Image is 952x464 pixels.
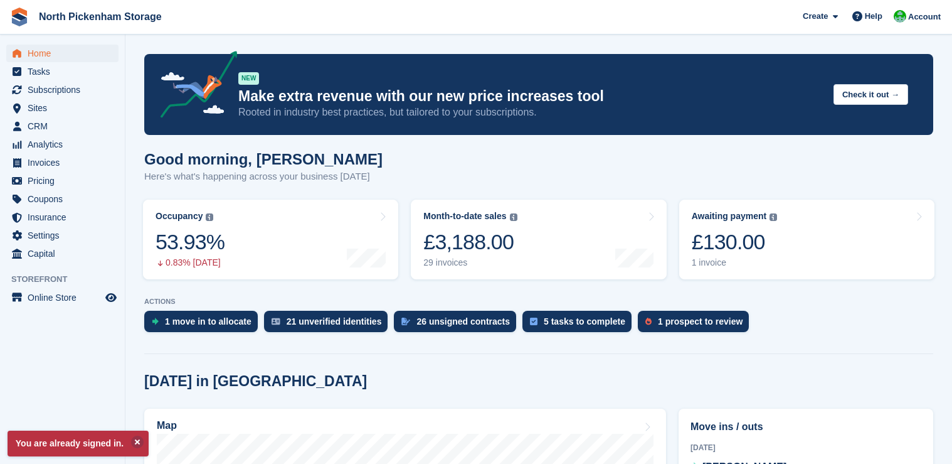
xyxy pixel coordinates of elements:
img: stora-icon-8386f47178a22dfd0bd8f6a31ec36ba5ce8667c1dd55bd0f319d3a0aa187defe.svg [10,8,29,26]
a: menu [6,117,119,135]
img: icon-info-grey-7440780725fd019a000dd9b08b2336e03edf1995a4989e88bcd33f0948082b44.svg [510,213,517,221]
span: Coupons [28,190,103,208]
a: North Pickenham Storage [34,6,167,27]
span: Pricing [28,172,103,190]
h2: [DATE] in [GEOGRAPHIC_DATA] [144,373,367,390]
div: Month-to-date sales [423,211,506,222]
p: ACTIONS [144,298,933,306]
a: Occupancy 53.93% 0.83% [DATE] [143,200,398,279]
img: contract_signature_icon-13c848040528278c33f63329250d36e43548de30e8caae1d1a13099fd9432cc5.svg [401,318,410,325]
div: 21 unverified identities [287,316,382,326]
span: Online Store [28,289,103,306]
div: £130.00 [692,229,778,255]
img: icon-info-grey-7440780725fd019a000dd9b08b2336e03edf1995a4989e88bcd33f0948082b44.svg [770,213,777,221]
div: 5 tasks to complete [544,316,625,326]
a: menu [6,190,119,208]
div: 1 prospect to review [658,316,743,326]
div: 53.93% [156,229,225,255]
img: move_ins_to_allocate_icon-fdf77a2bb77ea45bf5b3d319d69a93e2d87916cf1d5bf7949dd705db3b84f3ca.svg [152,318,159,325]
div: 26 unsigned contracts [416,316,510,326]
h2: Map [157,420,177,431]
span: Tasks [28,63,103,80]
a: menu [6,289,119,306]
a: 21 unverified identities [264,311,394,338]
a: 26 unsigned contracts [394,311,522,338]
div: NEW [238,72,259,85]
a: menu [6,99,119,117]
img: Chris Gulliver [894,10,906,23]
a: menu [6,154,119,171]
p: Make extra revenue with our new price increases tool [238,87,823,105]
span: Storefront [11,273,125,286]
button: Check it out → [833,84,908,105]
a: menu [6,245,119,262]
span: Settings [28,227,103,244]
a: menu [6,172,119,190]
p: Rooted in industry best practices, but tailored to your subscriptions. [238,105,823,119]
span: Invoices [28,154,103,171]
a: Month-to-date sales £3,188.00 29 invoices [411,200,666,279]
img: icon-info-grey-7440780725fd019a000dd9b08b2336e03edf1995a4989e88bcd33f0948082b44.svg [206,213,213,221]
a: menu [6,136,119,153]
span: Subscriptions [28,81,103,99]
h2: Move ins / outs [690,419,921,434]
h1: Good morning, [PERSON_NAME] [144,151,383,168]
div: £3,188.00 [423,229,517,255]
a: menu [6,208,119,226]
a: 5 tasks to complete [522,311,638,338]
div: Occupancy [156,211,203,222]
img: prospect-51fa495bee0391a8d652442698ab0144808aea92771e9ea1ae160a38d050c398.svg [645,318,652,325]
a: Awaiting payment £130.00 1 invoice [679,200,934,279]
div: 1 move in to allocate [165,316,251,326]
div: 0.83% [DATE] [156,257,225,268]
div: 1 invoice [692,257,778,268]
a: menu [6,81,119,99]
span: Analytics [28,136,103,153]
a: 1 move in to allocate [144,311,264,338]
a: Preview store [103,290,119,305]
span: Home [28,45,103,62]
img: price-adjustments-announcement-icon-8257ccfd72463d97f412b2fc003d46551f7dbcb40ab6d574587a9cd5c0d94... [150,51,238,122]
a: menu [6,227,119,244]
p: You are already signed in. [8,431,149,456]
div: 29 invoices [423,257,517,268]
span: Create [803,10,828,23]
span: Sites [28,99,103,117]
div: Awaiting payment [692,211,767,222]
span: CRM [28,117,103,135]
span: Capital [28,245,103,262]
img: task-75834270c22a3079a89374b754ae025e5fb1db73e45f91037f5363f120a921f8.svg [530,318,537,325]
div: [DATE] [690,442,921,453]
img: verify_identity-adf6edd0f0f0b5bbfe63781bf79b02c33cf7c696d77639b501bdc392416b5a36.svg [272,318,280,325]
span: Help [865,10,882,23]
a: menu [6,45,119,62]
span: Insurance [28,208,103,226]
span: Account [908,11,941,23]
p: Here's what's happening across your business [DATE] [144,170,383,184]
a: 1 prospect to review [638,311,755,338]
a: menu [6,63,119,80]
